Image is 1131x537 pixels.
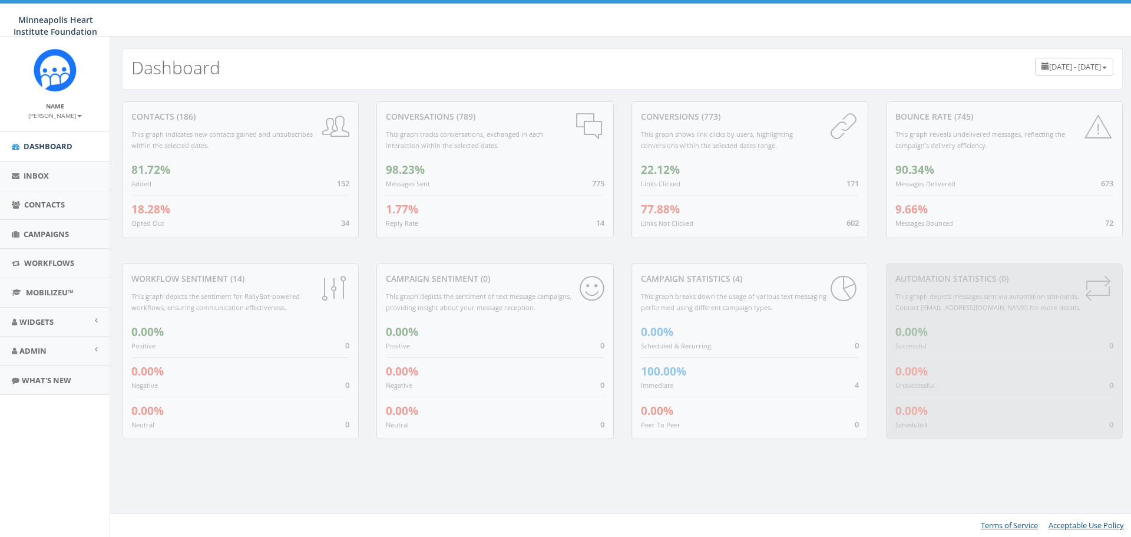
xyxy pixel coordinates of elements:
small: This graph shows link clicks by users, highlighting conversions within the selected dates range. [641,130,793,150]
small: Messages Delivered [895,179,955,188]
div: conversations [386,111,604,123]
a: Acceptable Use Policy [1049,520,1124,531]
span: 0.00% [895,364,928,379]
span: 9.66% [895,202,928,217]
span: Workflows [24,258,74,268]
span: (745) [952,111,973,122]
span: 602 [846,218,859,228]
small: Peer To Peer [641,420,680,429]
small: Opted Out [131,219,164,228]
img: Rally_Platform_Icon.png [33,48,77,93]
small: This graph indicates new contacts gained and unsubscribes within the selected dates. [131,130,313,150]
small: Scheduled [895,420,927,429]
small: This graph depicts the sentiment for RallyBot-powered workflows, ensuring communication effective... [131,292,300,312]
small: Name [46,102,64,110]
small: Positive [131,341,156,350]
span: 90.34% [895,162,934,177]
span: 14 [596,218,604,228]
span: 0.00% [386,364,418,379]
span: 0.00% [131,324,164,340]
span: 171 [846,178,859,189]
small: Added [131,179,151,188]
span: 0 [345,380,349,390]
span: Contacts [24,199,65,210]
span: 77.88% [641,202,680,217]
span: 0 [1109,419,1113,430]
span: 0 [855,419,859,430]
div: contacts [131,111,349,123]
div: Workflow Sentiment [131,273,349,285]
a: Terms of Service [981,520,1038,531]
span: (789) [454,111,475,122]
span: 0.00% [641,324,673,340]
span: (4) [730,273,742,284]
span: 72 [1105,218,1113,228]
span: Admin [19,345,47,356]
span: 98.23% [386,162,425,177]
span: Widgets [19,317,54,327]
span: 0.00% [386,403,418,419]
span: 0.00% [895,324,928,340]
span: 673 [1101,178,1113,189]
span: 0 [600,419,604,430]
span: [DATE] - [DATE] [1049,61,1101,72]
small: Successful [895,341,927,350]
div: Campaign Statistics [641,273,859,285]
span: (0) [478,273,490,284]
span: 1.77% [386,202,418,217]
small: Messages Sent [386,179,430,188]
div: Automation Statistics [895,273,1113,285]
small: This graph breaks down the usage of various text messaging performed using different campaign types. [641,292,826,312]
span: 34 [341,218,349,228]
span: (14) [228,273,244,284]
small: Neutral [386,420,409,429]
span: 775 [592,178,604,189]
small: Negative [131,381,158,390]
span: 152 [337,178,349,189]
span: 0 [1109,340,1113,351]
small: Immediate [641,381,673,390]
div: conversions [641,111,859,123]
small: Unsuccessful [895,381,935,390]
span: 22.12% [641,162,680,177]
small: This graph reveals undelivered messages, reflecting the campaign's delivery efficiency. [895,130,1065,150]
small: This graph depicts messages sent via automation standards. Contact [EMAIL_ADDRESS][DOMAIN_NAME] f... [895,292,1081,312]
small: [PERSON_NAME] [28,111,82,120]
span: 0 [600,340,604,351]
span: 0 [345,340,349,351]
span: 81.72% [131,162,170,177]
span: 0 [855,340,859,351]
span: 0.00% [641,403,673,419]
small: Positive [386,341,410,350]
span: 0.00% [131,403,164,419]
span: Inbox [24,170,49,181]
div: Bounce Rate [895,111,1113,123]
span: 0 [1109,380,1113,390]
span: Minneapolis Heart Institute Foundation [14,14,97,37]
span: 0.00% [895,403,928,419]
span: MobilizeU™ [26,287,74,298]
small: Negative [386,381,412,390]
span: What's New [22,375,71,386]
span: (0) [997,273,1008,284]
span: Dashboard [24,141,72,151]
span: 4 [855,380,859,390]
span: 0 [600,380,604,390]
span: 0 [345,419,349,430]
small: This graph depicts the sentiment of text message campaigns, providing insight about your message ... [386,292,571,312]
div: Campaign Sentiment [386,273,604,285]
span: (773) [699,111,720,122]
small: Links Clicked [641,179,680,188]
span: 18.28% [131,202,170,217]
span: 0.00% [386,324,418,340]
span: Campaigns [24,229,69,239]
small: Neutral [131,420,154,429]
small: Scheduled & Recurring [641,341,711,350]
a: [PERSON_NAME] [28,110,82,120]
small: Links Not Clicked [641,219,693,228]
small: Reply Rate [386,219,418,228]
span: (186) [174,111,196,122]
span: 100.00% [641,364,686,379]
small: This graph tracks conversations, exchanged in each interaction within the selected dates. [386,130,543,150]
small: Messages Bounced [895,219,953,228]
